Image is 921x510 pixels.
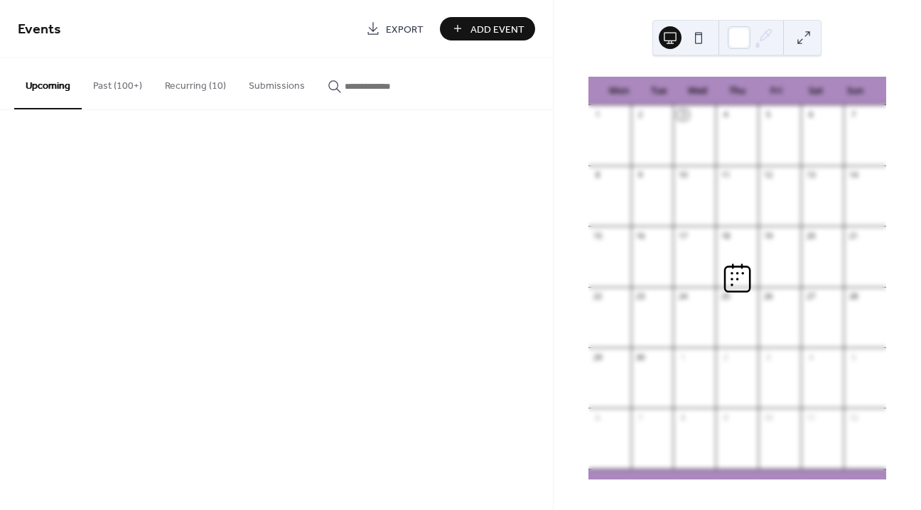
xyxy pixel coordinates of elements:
div: 26 [763,291,773,302]
div: 7 [635,412,646,423]
div: 29 [593,352,603,362]
button: Submissions [237,58,316,108]
div: 7 [848,109,858,120]
div: 4 [720,109,731,120]
button: Add Event [440,17,535,40]
div: 16 [635,230,646,241]
div: 1 [593,109,603,120]
div: 18 [720,230,731,241]
div: 8 [677,412,688,423]
button: Upcoming [14,58,82,109]
div: 11 [805,412,816,423]
div: 13 [805,170,816,180]
div: 21 [848,230,858,241]
div: 9 [720,412,731,423]
div: Mon [600,77,639,105]
button: Recurring (10) [153,58,237,108]
span: Export [386,22,424,37]
div: Sat [796,77,835,105]
div: 15 [593,230,603,241]
div: 28 [848,291,858,302]
div: 6 [805,109,816,120]
div: 5 [763,109,773,120]
span: Events [18,16,61,43]
div: 27 [805,291,816,302]
button: Past (100+) [82,58,153,108]
div: Tue [639,77,678,105]
div: 25 [720,291,731,302]
div: 4 [805,352,816,362]
div: 30 [635,352,646,362]
div: 5 [848,352,858,362]
div: 24 [677,291,688,302]
div: 23 [635,291,646,302]
div: 14 [848,170,858,180]
a: Export [355,17,434,40]
div: Wed [678,77,717,105]
div: 10 [677,170,688,180]
div: Sun [836,77,875,105]
div: 9 [635,170,646,180]
span: Add Event [470,22,524,37]
div: 2 [720,352,731,362]
div: 1 [677,352,688,362]
div: 22 [593,291,603,302]
div: 17 [677,230,688,241]
div: 12 [848,412,858,423]
div: Thu [718,77,757,105]
div: 11 [720,170,731,180]
div: Fri [757,77,796,105]
div: 20 [805,230,816,241]
div: 10 [763,412,773,423]
div: 2 [635,109,646,120]
div: 6 [593,412,603,423]
div: 3 [677,109,688,120]
div: 19 [763,230,773,241]
div: 8 [593,170,603,180]
div: 12 [763,170,773,180]
div: 3 [763,352,773,362]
